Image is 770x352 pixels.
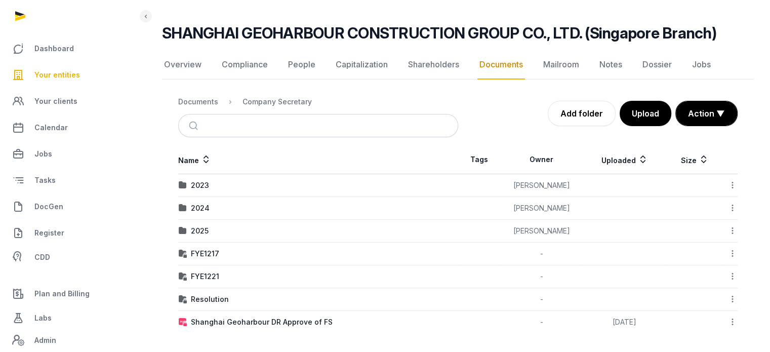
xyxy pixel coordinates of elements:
[162,50,754,80] nav: Tabs
[501,288,583,311] td: -
[8,221,137,245] a: Register
[676,101,737,126] button: Action ▼
[191,203,210,213] div: 2024
[34,69,80,81] span: Your entities
[34,312,52,324] span: Labs
[179,250,187,258] img: folder-locked-icon.svg
[548,101,616,126] a: Add folder
[666,145,723,174] th: Size
[286,50,317,80] a: People
[8,142,137,166] a: Jobs
[8,247,137,267] a: CDD
[34,122,68,134] span: Calendar
[34,251,50,263] span: CDD
[501,174,583,197] td: [PERSON_NAME]
[34,201,63,213] span: DocGen
[183,114,207,137] button: Submit
[501,145,583,174] th: Owner
[179,272,187,281] img: folder-locked-icon.svg
[179,181,187,189] img: folder.svg
[34,334,56,346] span: Admin
[8,115,137,140] a: Calendar
[34,288,90,300] span: Plan and Billing
[406,50,461,80] a: Shareholders
[178,145,458,174] th: Name
[191,226,209,236] div: 2025
[541,50,581,80] a: Mailroom
[620,101,671,126] button: Upload
[220,50,270,80] a: Compliance
[34,43,74,55] span: Dashboard
[242,97,312,107] div: Company Secretary
[8,63,137,87] a: Your entities
[191,180,209,190] div: 2023
[8,36,137,61] a: Dashboard
[179,227,187,235] img: folder.svg
[191,249,219,259] div: FYE1217
[178,97,218,107] div: Documents
[477,50,525,80] a: Documents
[34,95,77,107] span: Your clients
[179,318,187,326] img: pdf-locked.svg
[8,306,137,330] a: Labs
[8,194,137,219] a: DocGen
[613,318,636,326] span: [DATE]
[191,317,333,327] div: Shanghai Geoharbour DR Approve of FS
[179,295,187,303] img: folder-locked-icon.svg
[34,227,64,239] span: Register
[583,145,666,174] th: Uploaded
[162,50,204,80] a: Overview
[34,148,52,160] span: Jobs
[178,90,458,114] nav: Breadcrumb
[690,50,713,80] a: Jobs
[334,50,390,80] a: Capitalization
[34,174,56,186] span: Tasks
[597,50,624,80] a: Notes
[501,197,583,220] td: [PERSON_NAME]
[8,89,137,113] a: Your clients
[501,243,583,265] td: -
[640,50,674,80] a: Dossier
[501,220,583,243] td: [PERSON_NAME]
[191,271,219,282] div: FYE1221
[162,24,716,42] h2: SHANGHAI GEOHARBOUR CONSTRUCTION GROUP CO., LTD. (Singapore Branch)
[191,294,229,304] div: Resolution
[179,204,187,212] img: folder.svg
[501,311,583,334] td: -
[8,168,137,192] a: Tasks
[8,282,137,306] a: Plan and Billing
[501,265,583,288] td: -
[458,145,501,174] th: Tags
[8,330,137,350] a: Admin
